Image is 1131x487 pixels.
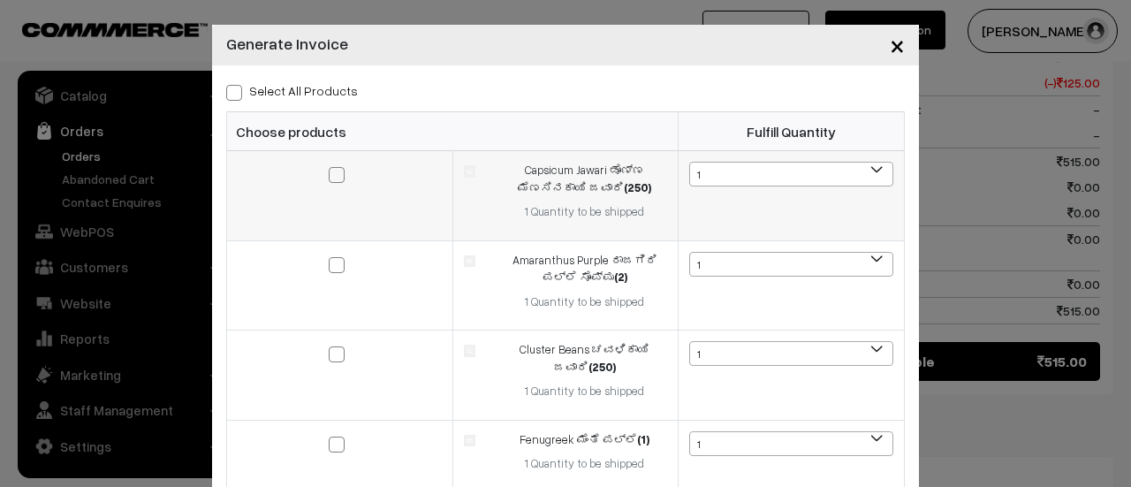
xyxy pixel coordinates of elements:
[502,383,667,400] div: 1 Quantity to be shipped
[689,162,893,186] span: 1
[689,431,893,456] span: 1
[876,18,919,72] button: Close
[464,255,475,267] img: product.jpg
[690,342,892,367] span: 1
[890,28,905,61] span: ×
[690,253,892,278] span: 1
[464,345,475,356] img: product.jpg
[689,252,893,277] span: 1
[690,163,892,187] span: 1
[502,162,667,196] div: Capsicum Jawari ಡೊಣ್ಣ ಮೆಣಸಿನಕಾಯಿ ಜವಾರಿ
[502,431,667,449] div: Fenugreek ಮೆಂತೆ ಪಲ್ಲೆ
[502,293,667,311] div: 1 Quantity to be shipped
[464,165,475,177] img: product.jpg
[689,341,893,366] span: 1
[637,432,649,446] strong: (1)
[502,203,667,221] div: 1 Quantity to be shipped
[588,360,616,374] strong: (250)
[614,270,627,284] strong: (2)
[679,112,905,151] th: Fulfill Quantity
[502,252,667,286] div: Amaranthus Purple ರಾಜಗಿರಿ ಪಲ್ಲೆ ಸೊಪ್ಪು
[502,455,667,473] div: 1 Quantity to be shipped
[464,435,475,446] img: product.jpg
[690,432,892,457] span: 1
[226,32,348,56] h4: Generate Invoice
[227,112,679,151] th: Choose products
[502,341,667,376] div: Cluster Beans ಚವಳಿಕಾಯಿ ಜವಾರಿ
[624,180,651,194] strong: (250)
[226,81,358,100] label: Select all Products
